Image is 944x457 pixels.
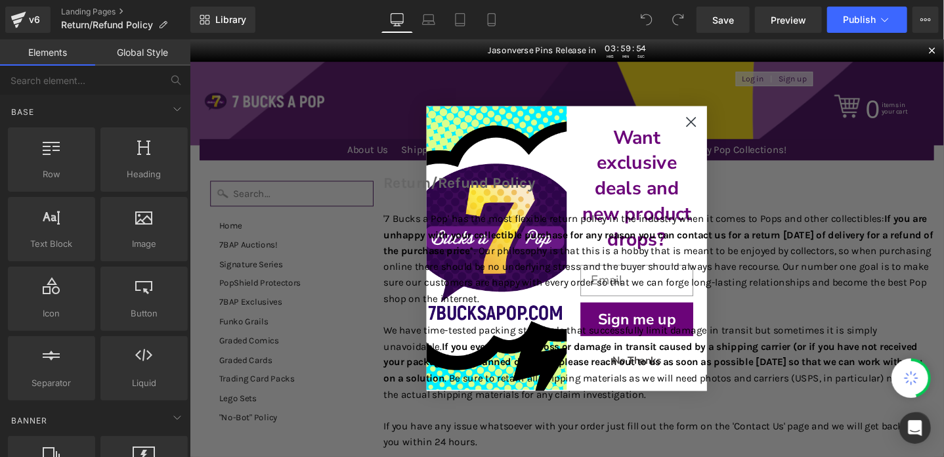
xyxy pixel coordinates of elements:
[665,7,691,33] button: Redo
[215,14,246,26] span: Library
[444,7,476,33] a: Tablet
[843,14,876,25] span: Publish
[10,106,35,118] span: Base
[466,1,469,18] span: :
[61,7,190,17] a: Landing Pages
[469,2,482,18] span: 54
[249,70,397,370] img: 7d920472-214b-4cee-9bab-0ff04daf63a7.png
[899,412,931,444] div: Open Intercom Messenger
[381,7,413,33] a: Desktop
[104,167,184,181] span: Heading
[104,376,184,390] span: Liquid
[26,11,43,28] div: v6
[437,17,449,19] span: HRS
[204,298,783,382] p: We have time-tested packing standards that successfully limit damage in transit but sometimes it ...
[453,17,465,19] span: MIN
[469,17,482,19] span: SEC
[413,7,444,33] a: Laptop
[10,414,49,427] span: Banner
[95,39,190,66] a: Global Style
[12,167,91,181] span: Row
[712,13,734,27] span: Save
[755,7,822,33] a: Preview
[771,13,806,27] span: Preview
[314,4,428,20] span: Jasonverse Pins Release in
[204,183,783,229] strong: If you are unhappy with your collectible purchase for any reason you can contact us for a return ...
[827,7,907,33] button: Publish
[204,399,783,433] p: If you have any issue whatsoever with your order just fill out the form on the 'Contact Us' page ...
[437,2,449,18] span: 03
[12,376,91,390] span: Separator
[104,307,184,320] span: Button
[204,181,783,282] p: '7 Bucks a Pop' has the most flexible return policy in the industry when it comes to Pops and oth...
[912,7,939,33] button: More
[12,307,91,320] span: Icon
[104,237,184,251] span: Image
[414,90,529,225] span: Want exclusive deals and new product drops?
[776,6,788,18] a: Close
[633,7,660,33] button: Undo
[517,76,540,98] button: Close dialog
[204,142,364,160] span: Return/Refund Policy
[61,20,153,30] span: Return/Refund Policy
[12,237,91,251] span: Text Block
[453,2,465,18] span: 59
[5,7,51,33] a: v6
[476,7,507,33] a: Mobile
[450,1,452,18] span: :
[190,7,255,33] a: New Library
[204,317,772,363] strong: If you ever encounter loss or damage in transit caused by a shipping carrier (or if you have not ...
